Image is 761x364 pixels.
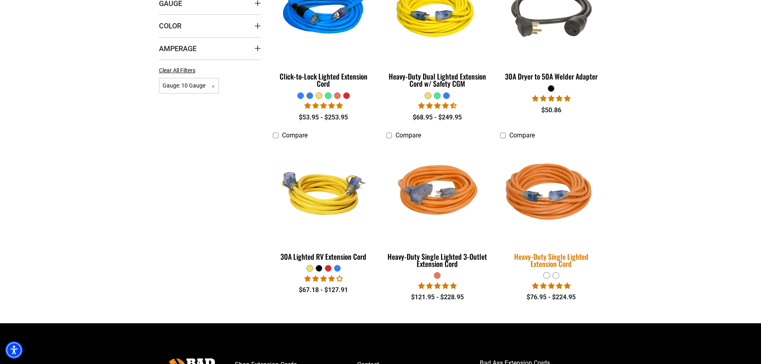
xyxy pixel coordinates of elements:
[273,143,375,265] a: yellow 30A Lighted RV Extension Cord
[386,113,488,122] div: $68.95 - $249.95
[500,73,602,80] div: 30A Dryer to 50A Welder Adapter
[282,131,308,139] span: Compare
[159,78,219,93] span: Gauge: 10 Gauge
[273,73,375,87] div: Click-to-Lock Lighted Extension Cord
[500,105,602,115] div: $50.86
[273,113,375,122] div: $53.95 - $253.95
[500,143,602,272] a: orange Heavy-Duty Single Lighted Extension Cord
[386,73,488,87] div: Heavy-Duty Dual Lighted Extension Cord w/ Safety CGM
[304,102,343,109] span: 4.87 stars
[159,67,195,74] span: Clear All Filters
[273,253,375,260] div: 30A Lighted RV Extension Cord
[304,275,343,282] span: 4.11 stars
[395,131,421,139] span: Compare
[418,282,457,290] span: 5.00 stars
[509,131,535,139] span: Compare
[5,341,23,359] div: Accessibility Menu
[495,142,607,245] img: orange
[500,292,602,302] div: $76.95 - $224.95
[500,253,602,267] div: Heavy-Duty Single Lighted Extension Cord
[418,102,457,109] span: 4.64 stars
[386,143,488,272] a: orange Heavy-Duty Single Lighted 3-Outlet Extension Cord
[532,282,570,290] span: 5.00 stars
[273,285,375,295] div: $67.18 - $127.91
[159,21,181,30] span: Color
[387,147,488,239] img: orange
[386,253,488,267] div: Heavy-Duty Single Lighted 3-Outlet Extension Cord
[159,66,199,75] a: Clear All Filters
[273,147,374,239] img: yellow
[159,14,261,37] summary: Color
[159,82,219,89] a: Gauge: 10 Gauge
[159,44,197,53] span: Amperage
[386,292,488,302] div: $121.95 - $228.95
[159,37,261,60] summary: Amperage
[532,95,570,102] span: 5.00 stars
